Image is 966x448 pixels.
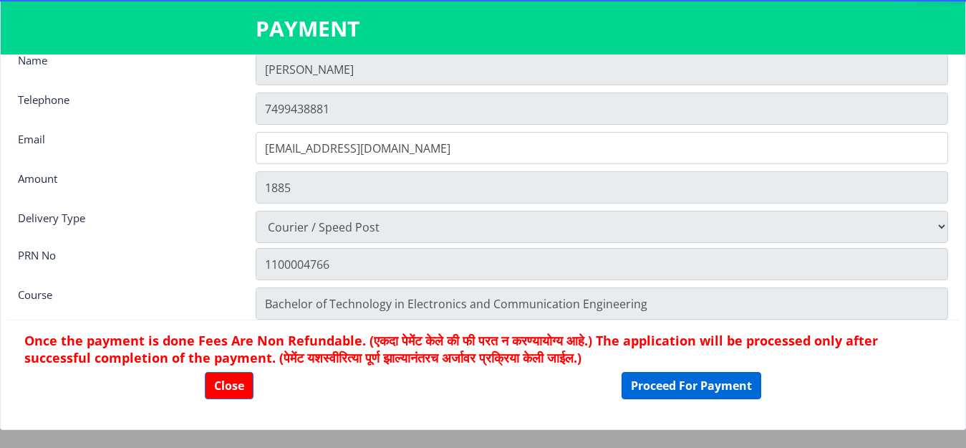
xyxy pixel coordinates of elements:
button: Proceed For Payment [622,372,761,399]
h6: Once the payment is done Fees Are Non Refundable. (एकदा पेमेंट केले की फी परत न करण्यायोग्य आहे.)... [24,332,942,366]
button: Close [205,372,253,399]
input: Email [256,132,948,164]
div: Amount [7,171,245,200]
div: Telephone [7,92,245,121]
div: PRN No [7,248,245,277]
input: Amount [256,171,948,204]
input: Zipcode [256,287,948,320]
div: Name [7,53,245,82]
div: Course [7,287,245,316]
h3: PAYMENT [256,14,710,43]
div: Delivery Type [7,211,245,239]
input: Telephone [256,92,948,125]
input: Name [256,53,948,85]
input: Zipcode [256,248,948,280]
div: Email [7,132,245,161]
